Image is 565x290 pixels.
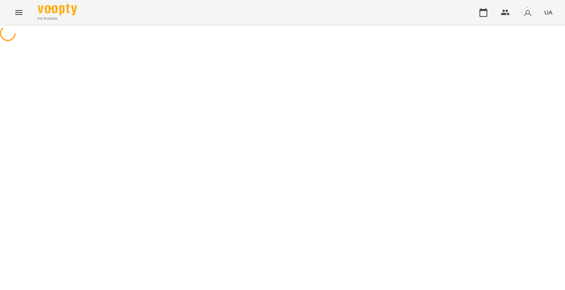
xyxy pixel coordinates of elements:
[544,8,552,16] span: UA
[38,4,77,15] img: Voopty Logo
[541,5,556,20] button: UA
[522,7,533,18] img: avatar_s.png
[9,3,28,22] button: Menu
[38,16,77,21] span: For Business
